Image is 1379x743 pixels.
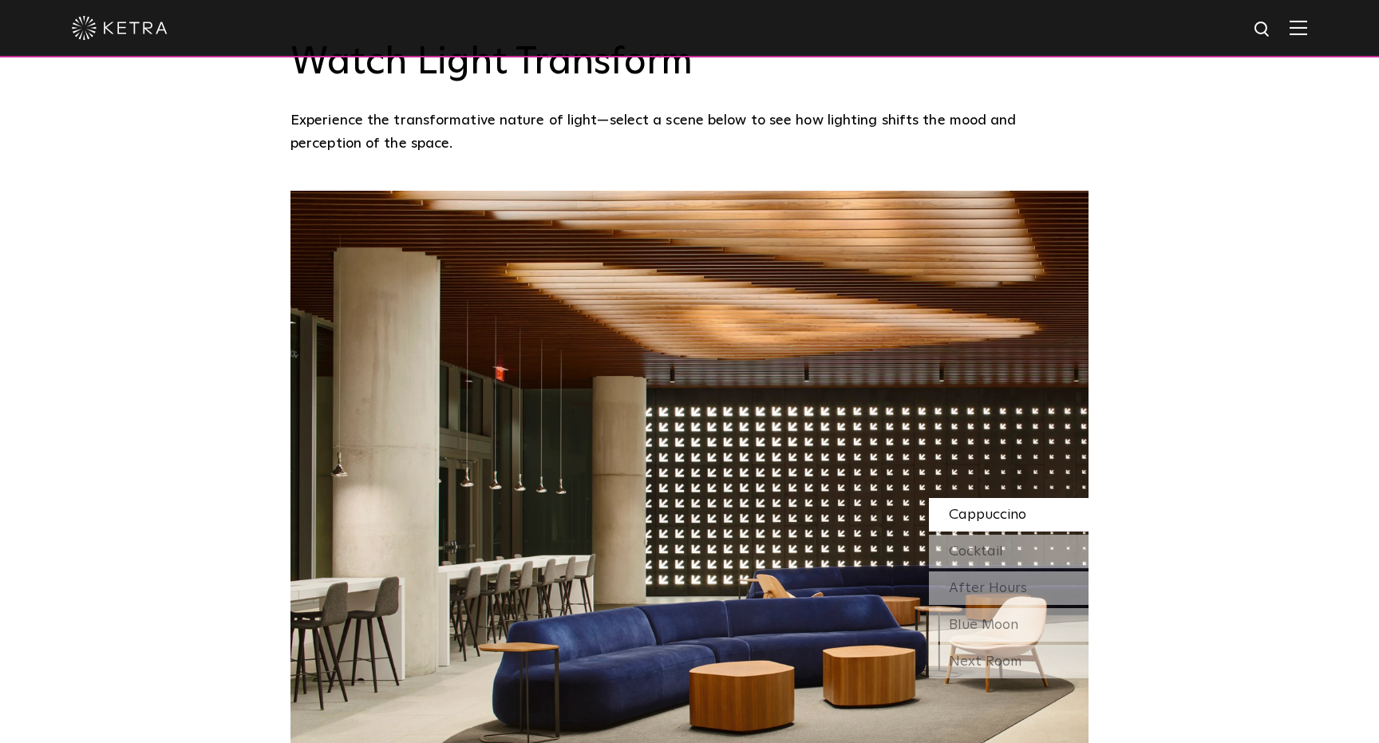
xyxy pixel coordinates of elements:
span: Cocktail [949,544,1003,559]
span: Blue Moon [949,618,1018,632]
img: Hamburger%20Nav.svg [1290,20,1307,35]
img: ketra-logo-2019-white [72,16,168,40]
p: Experience the transformative nature of light—select a scene below to see how lighting shifts the... [290,109,1081,155]
img: search icon [1253,20,1273,40]
span: After Hours [949,581,1027,595]
span: Cappuccino [949,508,1026,522]
h3: Watch Light Transform [290,40,1089,86]
div: Next Room [929,645,1089,678]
